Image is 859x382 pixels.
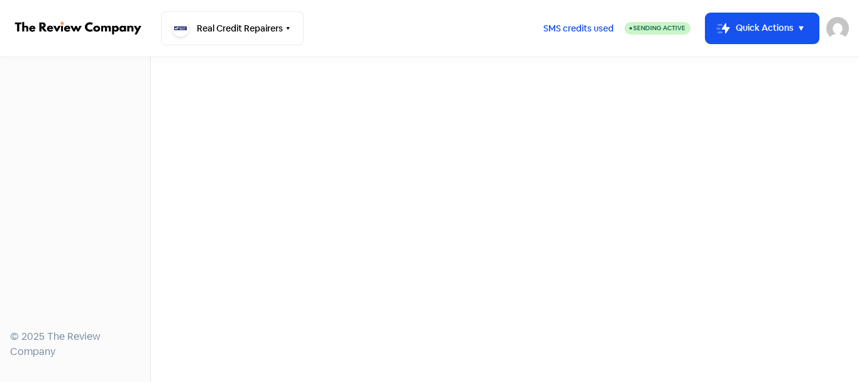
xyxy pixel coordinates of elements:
img: User [826,17,849,40]
span: SMS credits used [543,22,614,35]
span: Sending Active [633,24,685,32]
div: © 2025 The Review Company [10,329,140,359]
a: SMS credits used [533,21,624,34]
button: Quick Actions [706,13,819,43]
button: Real Credit Repairers [161,11,304,45]
a: Sending Active [624,21,690,36]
